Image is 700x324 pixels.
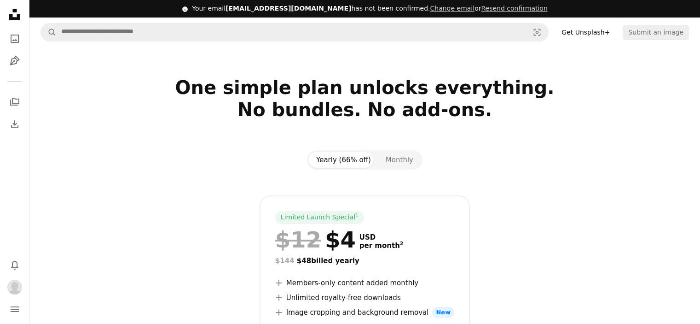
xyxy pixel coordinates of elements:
[7,280,22,295] img: Avatar of user sudhanshu verma
[275,255,454,266] div: $48 billed yearly
[432,307,454,318] span: New
[192,4,548,13] div: Your email has not been confirmed.
[359,233,404,242] span: USD
[430,5,474,12] a: Change email
[6,278,24,296] button: Profile
[309,152,378,168] button: Yearly (66% off)
[353,213,360,222] a: 1
[398,242,405,250] a: 2
[481,4,547,13] button: Resend confirmation
[6,300,24,318] button: Menu
[6,52,24,70] a: Illustrations
[623,25,689,40] button: Submit an image
[275,228,356,252] div: $4
[41,24,57,41] button: Search Unsplash
[275,228,321,252] span: $12
[6,6,24,26] a: Home — Unsplash
[275,307,454,318] li: Image cropping and background removal
[430,5,547,12] span: or
[6,115,24,133] a: Download History
[275,257,295,265] span: $144
[226,5,351,12] span: [EMAIL_ADDRESS][DOMAIN_NAME]
[526,24,548,41] button: Visual search
[275,211,364,224] div: Limited Launch Special
[67,77,663,143] h2: One simple plan unlocks everything. No bundles. No add-ons.
[355,212,359,218] sup: 1
[275,292,454,303] li: Unlimited royalty-free downloads
[6,93,24,111] a: Collections
[400,241,404,247] sup: 2
[556,25,615,40] a: Get Unsplash+
[275,277,454,289] li: Members-only content added monthly
[378,152,421,168] button: Monthly
[359,242,404,250] span: per month
[6,256,24,274] button: Notifications
[40,23,549,41] form: Find visuals sitewide
[6,29,24,48] a: Photos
